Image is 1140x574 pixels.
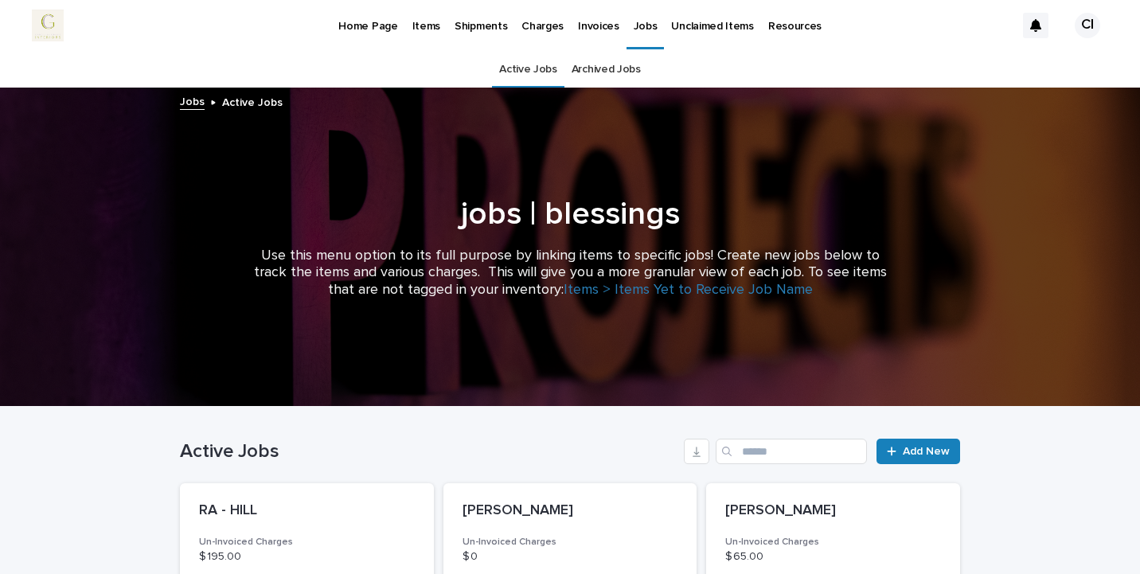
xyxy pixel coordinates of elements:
[463,536,678,549] h3: Un-Invoiced Charges
[222,92,283,110] p: Active Jobs
[1075,13,1100,38] div: CI
[725,536,941,549] h3: Un-Invoiced Charges
[180,195,960,233] h1: jobs | blessings
[180,440,677,463] h1: Active Jobs
[903,446,950,457] span: Add New
[725,502,941,520] p: [PERSON_NAME]
[180,92,205,110] a: Jobs
[572,51,641,88] a: Archived Jobs
[463,502,678,520] p: [PERSON_NAME]
[499,51,557,88] a: Active Jobs
[876,439,960,464] a: Add New
[716,439,867,464] input: Search
[252,248,888,299] p: Use this menu option to its full purpose by linking items to specific jobs! Create new jobs below...
[199,550,415,564] p: $ 195.00
[725,550,941,564] p: $ 65.00
[199,536,415,549] h3: Un-Invoiced Charges
[199,502,415,520] p: RA - HILL
[32,10,64,41] img: nqyAisGJzznLfQEzTeAqkWf1UBnOe798bddNsXhPJp4
[463,550,678,564] p: $ 0
[564,283,813,297] a: Items > Items Yet to Receive Job Name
